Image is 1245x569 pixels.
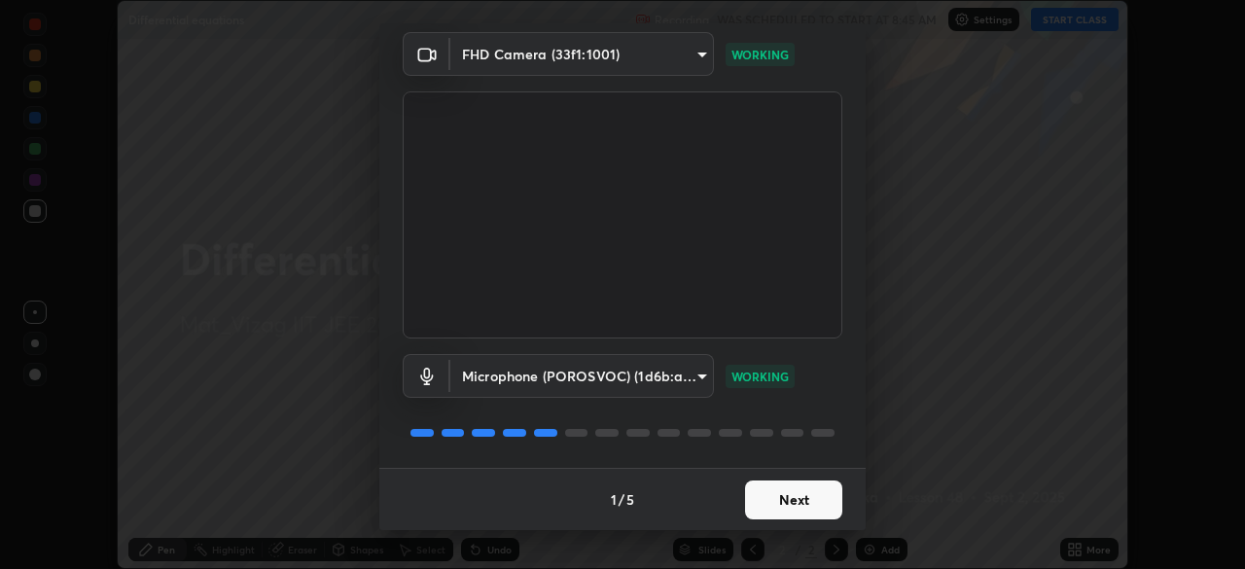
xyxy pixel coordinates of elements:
h4: 1 [611,489,617,510]
div: FHD Camera (33f1:1001) [450,32,714,76]
h4: 5 [626,489,634,510]
button: Next [745,480,842,519]
p: WORKING [731,368,789,385]
div: FHD Camera (33f1:1001) [450,354,714,398]
p: WORKING [731,46,789,63]
h4: / [619,489,624,510]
